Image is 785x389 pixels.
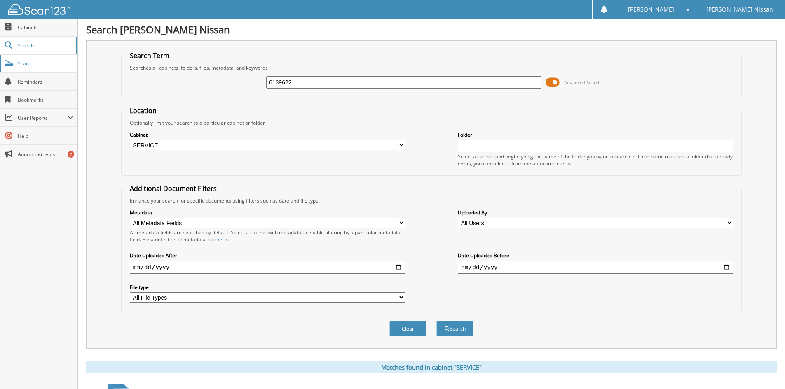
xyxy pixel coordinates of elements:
a: here [216,236,227,243]
label: Folder [458,131,733,138]
span: Announcements [18,151,73,158]
legend: Additional Document Filters [126,184,221,193]
div: 7 [68,151,74,158]
h1: Search [PERSON_NAME] Nissan [86,23,777,36]
div: Matches found in cabinet "SERVICE" [86,361,777,373]
label: Date Uploaded Before [458,252,733,259]
span: [PERSON_NAME] Nissan [706,7,773,12]
button: Search [436,321,473,336]
div: Select a cabinet and begin typing the name of the folder you want to search in. If the name match... [458,153,733,167]
label: Date Uploaded After [130,252,405,259]
span: User Reports [18,114,68,121]
label: File type [130,284,405,291]
legend: Search Term [126,51,173,60]
label: Cabinet [130,131,405,138]
div: Searches all cabinets, folders, files, metadata, and keywords [126,64,737,71]
span: Search [18,42,72,49]
input: end [458,261,733,274]
span: Advanced Search [564,79,601,86]
div: Optionally limit your search to a particular cabinet or folder [126,119,737,126]
label: Metadata [130,209,405,216]
div: All metadata fields are searched by default. Select a cabinet with metadata to enable filtering b... [130,229,405,243]
div: Enhance your search for specific documents using filters such as date and file type. [126,197,737,204]
span: [PERSON_NAME] [628,7,674,12]
legend: Location [126,106,161,115]
span: Scan [18,60,73,67]
button: Clear [389,321,426,336]
span: Cabinets [18,24,73,31]
label: Uploaded By [458,209,733,216]
span: Help [18,133,73,140]
img: scan123-logo-white.svg [8,4,70,15]
span: Reminders [18,78,73,85]
span: Bookmarks [18,96,73,103]
input: start [130,261,405,274]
